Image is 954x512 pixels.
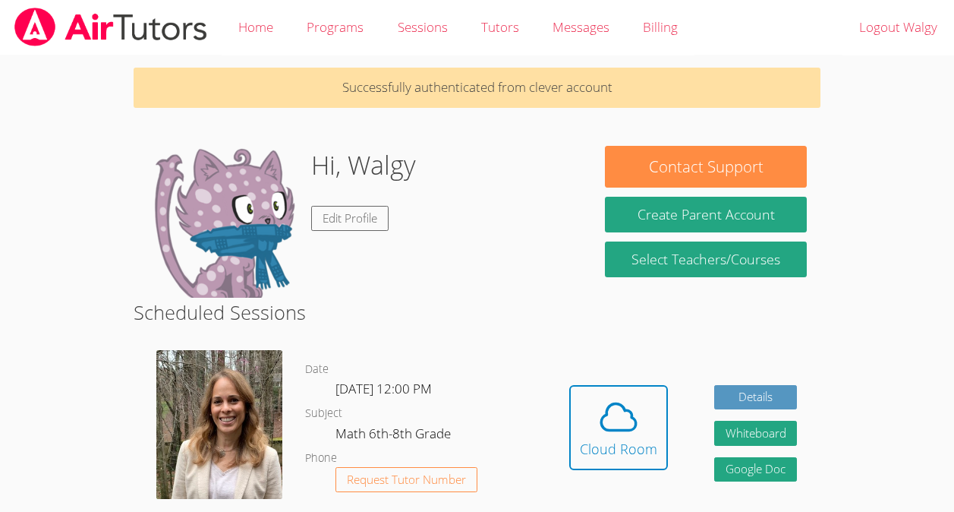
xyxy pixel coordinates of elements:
[714,385,798,410] a: Details
[714,457,798,482] a: Google Doc
[605,242,806,277] a: Select Teachers/Courses
[580,438,657,460] div: Cloud Room
[13,8,209,46] img: airtutors_banner-c4298cdbf04f3fff15de1276eac7730deb9818008684d7c2e4769d2f7ddbe033.png
[605,146,806,188] button: Contact Support
[311,146,416,185] h1: Hi, Walgy
[147,146,299,298] img: default.png
[347,474,466,485] span: Request Tutor Number
[605,197,806,232] button: Create Parent Account
[156,350,282,499] img: avatar.png
[335,423,454,449] dd: Math 6th-8th Grade
[714,421,798,446] button: Whiteboard
[311,206,389,231] a: Edit Profile
[134,298,820,327] h2: Scheduled Sessions
[335,380,432,397] span: [DATE] 12:00 PM
[305,449,337,468] dt: Phone
[335,467,477,492] button: Request Tutor Number
[305,360,329,379] dt: Date
[305,404,342,423] dt: Subject
[569,385,668,470] button: Cloud Room
[134,68,820,108] p: Successfully authenticated from clever account
[553,18,609,36] span: Messages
